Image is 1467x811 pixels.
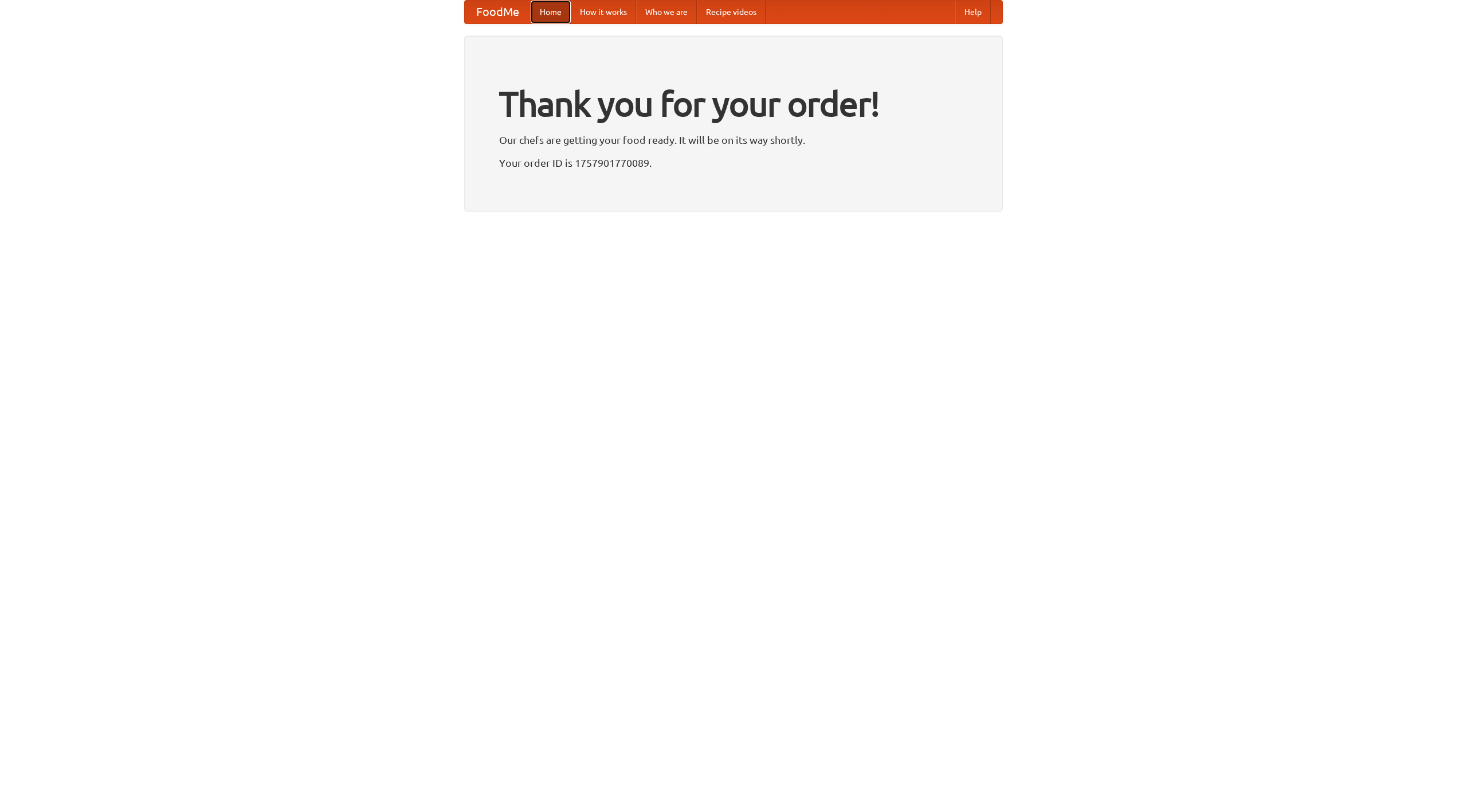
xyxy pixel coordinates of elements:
[571,1,636,23] a: How it works
[499,131,968,148] p: Our chefs are getting your food ready. It will be on its way shortly.
[955,1,991,23] a: Help
[499,154,968,171] p: Your order ID is 1757901770089.
[531,1,571,23] a: Home
[697,1,766,23] a: Recipe videos
[499,76,968,131] h1: Thank you for your order!
[465,1,531,23] a: FoodMe
[636,1,697,23] a: Who we are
